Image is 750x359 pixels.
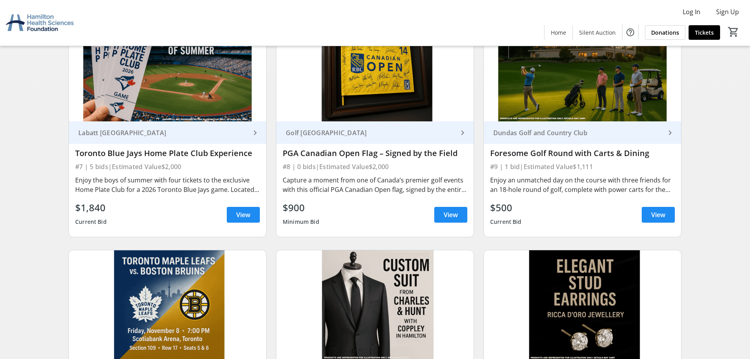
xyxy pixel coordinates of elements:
mat-icon: keyboard_arrow_right [665,128,675,138]
span: Home [551,28,566,37]
span: Donations [651,28,679,37]
a: View [227,207,260,223]
a: View [642,207,675,223]
span: Silent Auction [579,28,616,37]
a: Home [544,25,572,40]
div: Toronto Blue Jays Home Plate Club Experience [75,149,260,158]
mat-icon: keyboard_arrow_right [458,128,467,138]
div: Enjoy an unmatched day on the course with three friends for an 18-hole round of golf, complete wi... [490,175,675,194]
button: Sign Up [710,6,745,18]
div: Labatt [GEOGRAPHIC_DATA] [75,129,250,137]
button: Log In [676,6,707,18]
span: Sign Up [716,7,739,17]
a: View [434,207,467,223]
div: Minimum Bid [283,215,319,229]
a: Silent Auction [573,25,622,40]
div: #8 | 0 bids | Estimated Value $2,000 [283,161,467,172]
div: $1,840 [75,201,107,215]
div: Dundas Golf and Country Club [490,129,665,137]
button: Help [622,24,638,40]
a: Donations [645,25,685,40]
span: View [444,210,458,219]
div: #7 | 5 bids | Estimated Value $2,000 [75,161,260,172]
span: View [236,210,250,219]
img: PGA Canadian Open Flag – Signed by the Field [276,11,474,122]
img: Foresome Golf Round with Carts & Dining [484,11,681,122]
img: Toronto Blue Jays Home Plate Club Experience [69,11,266,122]
div: Golf [GEOGRAPHIC_DATA] [283,129,458,137]
button: Cart [726,25,741,39]
div: Enjoy the boys of summer with four tickets to the exclusive Home Plate Club for a 2026 Toronto Bl... [75,175,260,194]
div: Current Bid [490,215,522,229]
div: Current Bid [75,215,107,229]
span: View [651,210,665,219]
div: $500 [490,201,522,215]
a: Tickets [689,25,720,40]
img: Hamilton Health Sciences Foundation's Logo [5,3,75,43]
span: Log In [683,7,700,17]
div: PGA Canadian Open Flag – Signed by the Field [283,149,467,158]
a: Golf [GEOGRAPHIC_DATA] [276,121,474,144]
div: Foresome Golf Round with Carts & Dining [490,149,675,158]
div: Capture a moment from one of Canada’s premier golf events with this official PGA Canadian Open fl... [283,175,467,194]
a: Dundas Golf and Country Club [484,121,681,144]
div: #9 | 1 bid | Estimated Value $1,111 [490,161,675,172]
mat-icon: keyboard_arrow_right [250,128,260,138]
a: Labatt [GEOGRAPHIC_DATA] [69,121,266,144]
div: $900 [283,201,319,215]
span: Tickets [695,28,714,37]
